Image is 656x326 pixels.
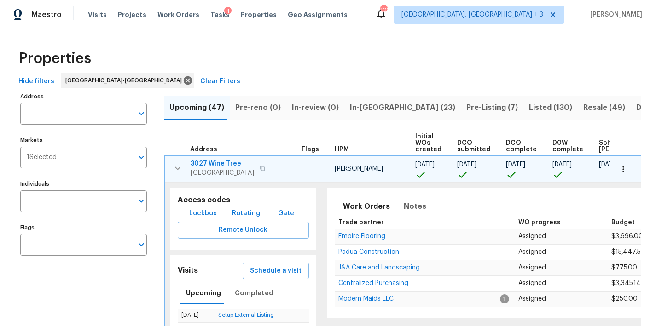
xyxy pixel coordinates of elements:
[611,296,638,302] span: $250.00
[178,195,309,205] h5: Access codes
[224,7,232,16] div: 1
[65,76,186,85] span: [GEOGRAPHIC_DATA]-[GEOGRAPHIC_DATA]
[401,10,543,19] span: [GEOGRAPHIC_DATA], [GEOGRAPHIC_DATA] + 3
[529,101,572,114] span: Listed (130)
[275,208,297,219] span: Gate
[506,140,537,153] span: DCO complete
[611,280,641,286] span: $3,345.14
[518,263,604,273] p: Assigned
[272,205,301,222] button: Gate
[338,280,408,286] a: Centralized Purchasing
[599,161,618,168] span: [DATE]
[157,10,199,19] span: Work Orders
[338,296,394,302] a: Modern Maids LLC
[210,11,230,18] span: Tasks
[343,200,390,213] span: Work Orders
[135,238,148,251] button: Open
[18,76,54,87] span: Hide filters
[518,232,604,241] p: Assigned
[552,140,583,153] span: D0W complete
[338,249,399,255] a: Padua Construction
[232,208,260,219] span: Rotating
[457,161,476,168] span: [DATE]
[335,166,383,172] span: [PERSON_NAME]
[178,266,198,275] h5: Visits
[466,101,518,114] span: Pre-Listing (7)
[586,10,642,19] span: [PERSON_NAME]
[118,10,146,19] span: Projects
[185,224,302,236] span: Remote Unlock
[288,10,348,19] span: Geo Assignments
[335,146,349,153] span: HPM
[415,161,435,168] span: [DATE]
[583,101,625,114] span: Resale (49)
[191,159,254,168] span: 3027 Wine Tree
[241,10,277,19] span: Properties
[88,10,107,19] span: Visits
[518,247,604,257] p: Assigned
[18,54,91,63] span: Properties
[20,181,147,187] label: Individuals
[518,294,604,304] p: Assigned
[235,287,273,299] span: Completed
[611,233,643,240] span: $3,696.00
[200,76,240,87] span: Clear Filters
[338,234,385,239] a: Empire Flooring
[552,161,572,168] span: [DATE]
[350,101,455,114] span: In-[GEOGRAPHIC_DATA] (23)
[169,101,224,114] span: Upcoming (47)
[135,194,148,207] button: Open
[518,279,604,288] p: Assigned
[380,6,387,15] div: 103
[338,219,384,226] span: Trade partner
[197,73,244,90] button: Clear Filters
[599,140,651,153] span: Scheduled [PERSON_NAME]
[250,265,302,277] span: Schedule a visit
[20,225,147,230] label: Flags
[20,94,147,99] label: Address
[518,219,561,226] span: WO progress
[20,137,147,143] label: Markets
[135,151,148,164] button: Open
[338,233,385,240] span: Empire Flooring
[191,168,254,177] span: [GEOGRAPHIC_DATA]
[506,161,525,168] span: [DATE]
[611,264,637,271] span: $775.00
[61,73,194,88] div: [GEOGRAPHIC_DATA]-[GEOGRAPHIC_DATA]
[338,265,420,270] a: J&A Care and Landscaping
[178,309,215,322] td: [DATE]
[186,287,221,299] span: Upcoming
[186,205,221,222] button: Lockbox
[457,140,490,153] span: DCO submitted
[338,280,408,286] span: Centralized Purchasing
[243,263,309,280] button: Schedule a visit
[190,146,217,153] span: Address
[15,73,58,90] button: Hide filters
[292,101,339,114] span: In-review (0)
[302,146,319,153] span: Flags
[611,219,635,226] span: Budget
[135,107,148,120] button: Open
[228,205,264,222] button: Rotating
[415,133,441,153] span: Initial WOs created
[500,294,509,303] span: 1
[27,154,57,161] span: 1 Selected
[189,208,217,219] span: Lockbox
[178,222,309,239] button: Remote Unlock
[235,101,281,114] span: Pre-reno (0)
[611,249,645,255] span: $15,447.52
[404,200,426,213] span: Notes
[218,312,274,318] a: Setup External Listing
[31,10,62,19] span: Maestro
